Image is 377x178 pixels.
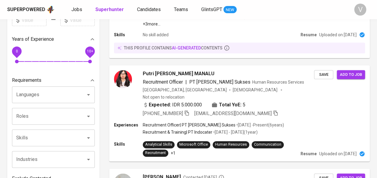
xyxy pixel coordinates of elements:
p: +3 more ... [143,21,283,27]
span: Putri [PERSON_NAME] MANALU [143,70,214,77]
p: Years of Experience [12,36,54,43]
p: Uploaded on [DATE] [319,151,357,157]
span: 0 [16,49,18,53]
span: Jobs [71,7,82,12]
b: Superhunter [95,7,124,12]
div: Recruitment [145,150,166,156]
a: Jobs [71,6,83,13]
p: Recruitment Officer | PT [PERSON_NAME] Sukses [143,122,235,128]
span: 5 [243,101,245,108]
div: Superpowered [7,6,45,13]
span: [DEMOGRAPHIC_DATA] [233,87,278,93]
p: Skills [114,32,143,38]
div: Requirements [12,74,95,86]
span: 10+ [87,49,93,53]
p: No skill added [143,32,169,38]
span: Teams [174,7,188,12]
p: Experiences [114,122,143,128]
span: [PHONE_NUMBER] [143,111,183,116]
img: app logo [46,5,55,14]
span: GlintsGPT [201,7,222,12]
p: Uploaded on [DATE] [319,32,357,38]
p: Recruitment & Training | PT Indocater [143,129,212,135]
p: • [DATE] - Present ( 6 years ) [235,122,284,128]
b: Total YoE: [219,101,241,108]
div: Microsoft Office [179,142,208,147]
a: Candidates [137,6,162,13]
div: Years of Experience [12,33,95,45]
p: • [DATE] - [DATE] ( 1 year ) [212,129,258,135]
span: Save [317,71,330,78]
div: [GEOGRAPHIC_DATA], [GEOGRAPHIC_DATA] [143,87,227,93]
a: Superhunter [95,6,125,13]
a: Superpoweredapp logo [7,5,55,14]
p: Requirements [12,77,41,84]
span: Candidates [137,7,161,12]
button: Open [84,112,93,120]
a: Teams [174,6,189,13]
div: Communication [254,142,281,147]
span: AI-generated [172,46,201,50]
a: GlintsGPT NEW [201,6,237,13]
span: Human Resources Services [252,80,304,85]
div: Human Resources [215,142,247,147]
div: V [354,4,366,16]
p: Not open to relocation [143,94,184,100]
span: NEW [223,7,237,13]
button: Open [84,134,93,142]
img: 5fb48d2981d6739717fe26bee58b452d.jpg [114,70,132,88]
div: Analytical Skills [145,142,172,147]
span: | [185,79,187,86]
p: +1 [171,150,175,156]
p: Resume [301,32,317,38]
p: Resume [301,151,317,157]
span: Recruitment Officer [143,79,183,85]
button: Open [84,90,93,99]
a: Putri [PERSON_NAME] MANALURecruitment Officer|PT [PERSON_NAME] SuksesHuman Resources Services[GEO... [109,65,370,162]
p: this profile contains contents [124,45,223,51]
span: [EMAIL_ADDRESS][DOMAIN_NAME] [194,111,272,116]
button: Add to job [337,70,365,79]
span: Add to job [340,71,362,78]
button: Save [314,70,333,79]
input: Value [70,14,95,26]
p: Skills [114,141,143,147]
span: PT [PERSON_NAME] Sukses [189,79,250,85]
input: Value [22,14,46,26]
b: Expected: [149,101,171,108]
div: IDR 5.000.000 [143,101,202,108]
button: Open [84,155,93,164]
